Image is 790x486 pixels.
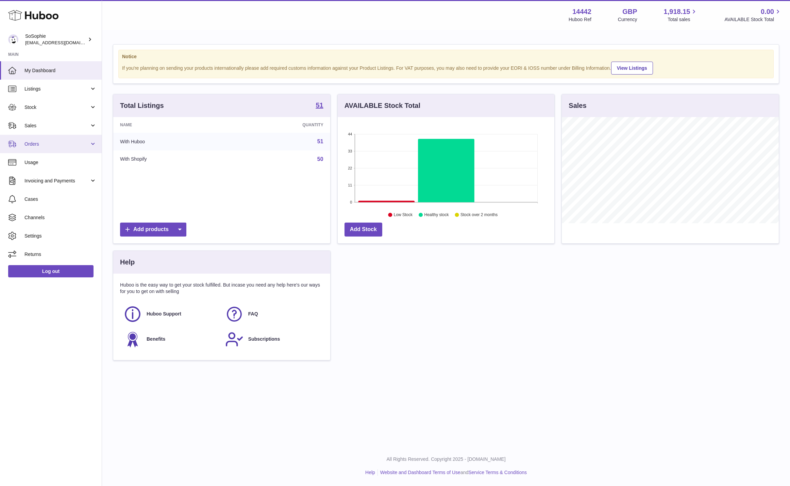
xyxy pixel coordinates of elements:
[120,101,164,110] h3: Total Listings
[344,223,382,237] a: Add Stock
[348,132,352,136] text: 44
[378,469,527,476] li: and
[120,282,323,295] p: Huboo is the easy way to get your stock fulfilled. But incase you need any help here's our ways f...
[25,40,100,45] span: [EMAIL_ADDRESS][DOMAIN_NAME]
[230,117,330,133] th: Quantity
[348,149,352,153] text: 33
[123,305,218,323] a: Huboo Support
[344,101,420,110] h3: AVAILABLE Stock Total
[611,62,653,75] a: View Listings
[8,34,18,45] img: info@thebigclick.co.uk
[123,330,218,349] a: Benefits
[107,456,785,463] p: All Rights Reserved. Copyright 2025 - [DOMAIN_NAME]
[120,223,186,237] a: Add products
[24,141,89,147] span: Orders
[147,311,181,317] span: Huboo Support
[724,7,782,23] a: 0.00 AVAILABLE Stock Total
[350,200,352,204] text: 0
[394,213,413,217] text: Low Stock
[24,196,97,202] span: Cases
[122,61,770,75] div: If you're planning on sending your products internationally please add required customs informati...
[25,33,86,46] div: SoSophie
[147,336,165,342] span: Benefits
[8,265,94,277] a: Log out
[622,7,637,16] strong: GBP
[24,233,97,239] span: Settings
[122,53,770,60] strong: Notice
[317,156,323,162] a: 50
[24,104,89,111] span: Stock
[24,159,97,166] span: Usage
[664,7,690,16] span: 1,918.15
[113,133,230,150] td: With Huboo
[348,183,352,187] text: 11
[225,305,320,323] a: FAQ
[668,16,698,23] span: Total sales
[761,7,774,16] span: 0.00
[724,16,782,23] span: AVAILABLE Stock Total
[569,16,591,23] div: Huboo Ref
[24,178,89,184] span: Invoicing and Payments
[24,67,97,74] span: My Dashboard
[468,470,527,475] a: Service Terms & Conditions
[248,336,280,342] span: Subscriptions
[618,16,637,23] div: Currency
[460,213,498,217] text: Stock over 2 months
[113,150,230,168] td: With Shopify
[572,7,591,16] strong: 14442
[120,258,135,267] h3: Help
[24,251,97,258] span: Returns
[225,330,320,349] a: Subscriptions
[664,7,698,23] a: 1,918.15 Total sales
[365,470,375,475] a: Help
[317,139,323,144] a: 51
[316,102,323,109] strong: 51
[248,311,258,317] span: FAQ
[24,214,97,221] span: Channels
[113,117,230,133] th: Name
[348,166,352,170] text: 22
[380,470,460,475] a: Website and Dashboard Terms of Use
[24,123,89,129] span: Sales
[424,213,449,217] text: Healthy stock
[316,102,323,110] a: 51
[569,101,586,110] h3: Sales
[24,86,89,92] span: Listings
